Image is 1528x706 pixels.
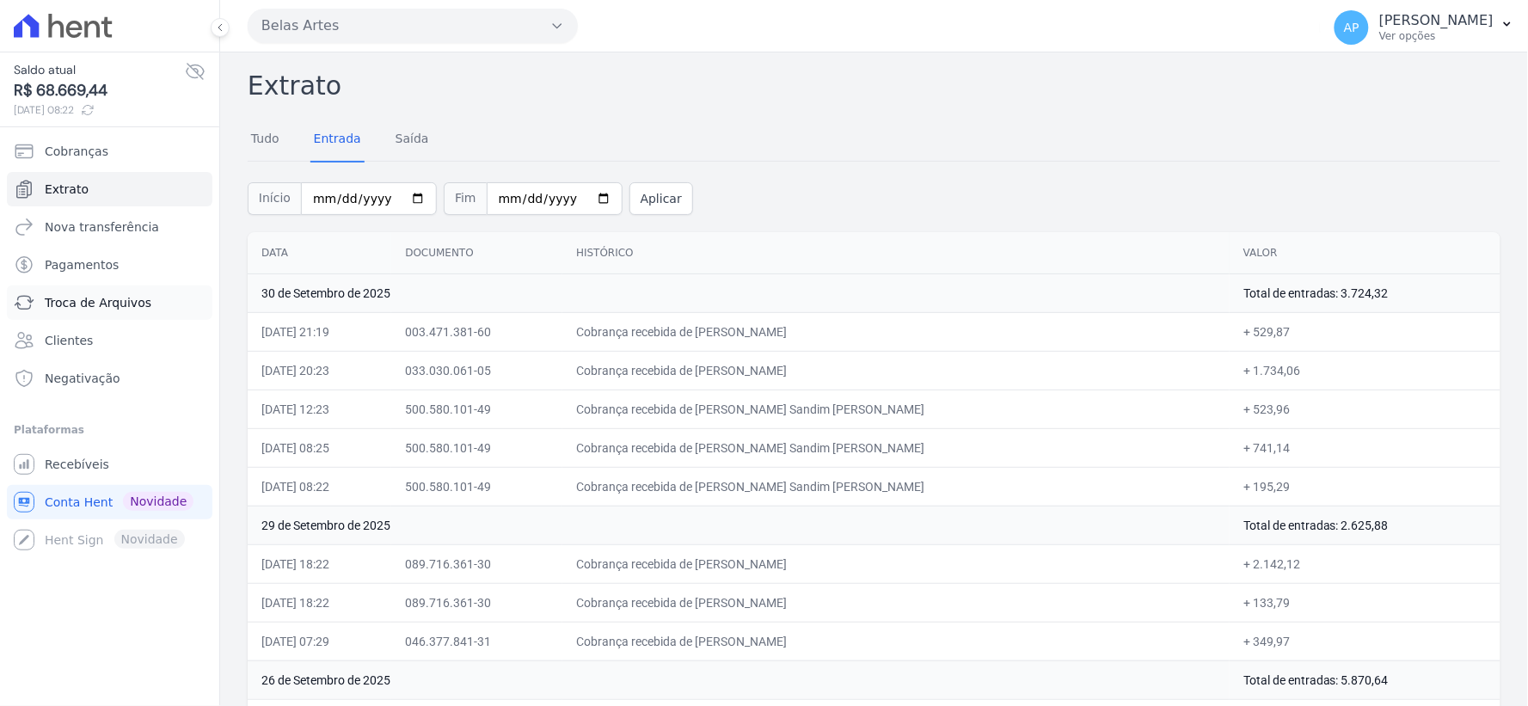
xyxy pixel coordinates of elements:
nav: Sidebar [14,134,206,557]
span: Negativação [45,370,120,387]
span: Saldo atual [14,61,185,79]
td: Total de entradas: 5.870,64 [1230,660,1500,699]
td: [DATE] 21:19 [248,312,391,351]
span: Pagamentos [45,256,119,273]
span: AP [1344,21,1359,34]
td: [DATE] 07:29 [248,622,391,660]
a: Extrato [7,172,212,206]
td: [DATE] 08:22 [248,467,391,506]
span: Extrato [45,181,89,198]
a: Tudo [248,118,283,163]
div: Plataformas [14,420,206,440]
td: Total de entradas: 2.625,88 [1230,506,1500,544]
a: Saída [392,118,433,163]
td: [DATE] 18:22 [248,544,391,583]
td: Cobrança recebida de [PERSON_NAME] Sandim [PERSON_NAME] [562,467,1230,506]
button: AP [PERSON_NAME] Ver opções [1321,3,1528,52]
span: Recebíveis [45,456,109,473]
a: Conta Hent Novidade [7,485,212,519]
td: 089.716.361-30 [391,544,562,583]
button: Aplicar [629,182,693,215]
td: 033.030.061-05 [391,351,562,390]
td: + 523,96 [1230,390,1500,428]
span: Clientes [45,332,93,349]
td: + 741,14 [1230,428,1500,467]
a: Clientes [7,323,212,358]
a: Pagamentos [7,248,212,282]
td: + 349,97 [1230,622,1500,660]
td: 26 de Setembro de 2025 [248,660,1230,699]
td: + 529,87 [1230,312,1500,351]
td: 500.580.101-49 [391,390,562,428]
span: Cobranças [45,143,108,160]
p: Ver opções [1379,29,1494,43]
td: Cobrança recebida de [PERSON_NAME] [562,312,1230,351]
th: Histórico [562,232,1230,274]
a: Entrada [310,118,365,163]
td: 29 de Setembro de 2025 [248,506,1230,544]
td: Cobrança recebida de [PERSON_NAME] [562,544,1230,583]
span: Fim [444,182,487,215]
p: [PERSON_NAME] [1379,12,1494,29]
td: Cobrança recebida de [PERSON_NAME] [562,583,1230,622]
td: [DATE] 18:22 [248,583,391,622]
th: Documento [391,232,562,274]
td: [DATE] 20:23 [248,351,391,390]
button: Belas Artes [248,9,578,43]
span: Conta Hent [45,494,113,511]
h2: Extrato [248,66,1500,105]
td: + 195,29 [1230,467,1500,506]
span: Novidade [123,492,193,511]
span: Nova transferência [45,218,159,236]
td: Cobrança recebida de [PERSON_NAME] Sandim [PERSON_NAME] [562,390,1230,428]
td: 500.580.101-49 [391,428,562,467]
span: R$ 68.669,44 [14,79,185,102]
td: 003.471.381-60 [391,312,562,351]
td: 30 de Setembro de 2025 [248,273,1230,312]
td: Cobrança recebida de [PERSON_NAME] [562,622,1230,660]
td: + 133,79 [1230,583,1500,622]
td: Cobrança recebida de [PERSON_NAME] Sandim [PERSON_NAME] [562,428,1230,467]
a: Negativação [7,361,212,396]
td: + 2.142,12 [1230,544,1500,583]
th: Data [248,232,391,274]
a: Cobranças [7,134,212,169]
td: Cobrança recebida de [PERSON_NAME] [562,351,1230,390]
td: [DATE] 08:25 [248,428,391,467]
a: Recebíveis [7,447,212,482]
td: [DATE] 12:23 [248,390,391,428]
td: + 1.734,06 [1230,351,1500,390]
span: [DATE] 08:22 [14,102,185,118]
td: 500.580.101-49 [391,467,562,506]
a: Troca de Arquivos [7,285,212,320]
th: Valor [1230,232,1500,274]
a: Nova transferência [7,210,212,244]
span: Troca de Arquivos [45,294,151,311]
td: Total de entradas: 3.724,32 [1230,273,1500,312]
td: 089.716.361-30 [391,583,562,622]
td: 046.377.841-31 [391,622,562,660]
span: Início [248,182,301,215]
